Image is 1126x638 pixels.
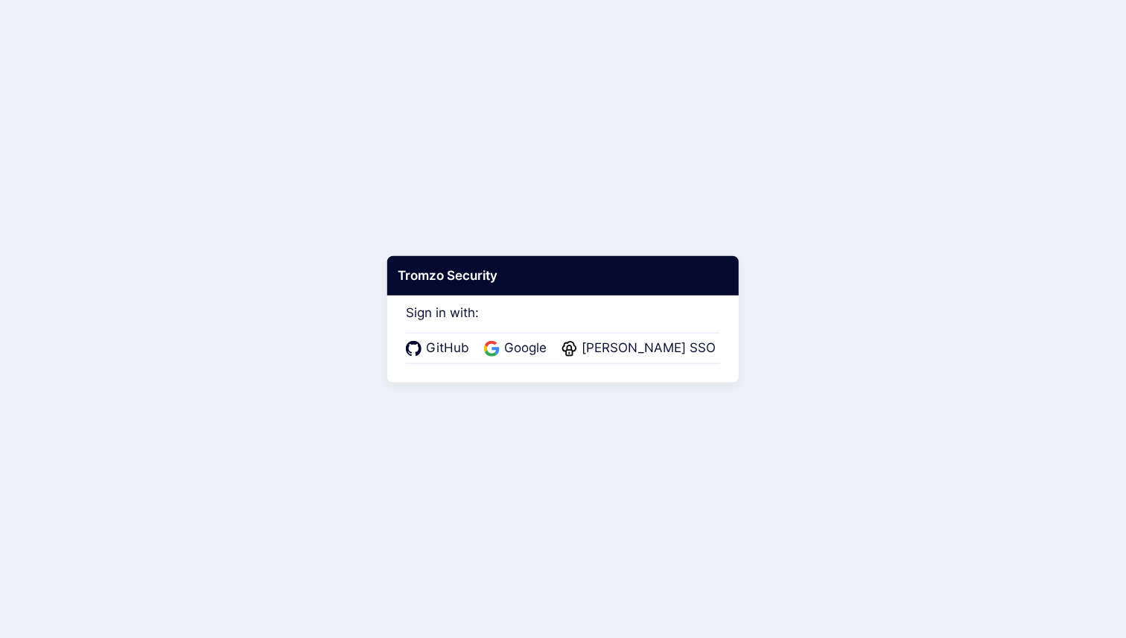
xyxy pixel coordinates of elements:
div: Sign in with: [406,284,720,363]
span: [PERSON_NAME] SSO [577,339,720,358]
a: [PERSON_NAME] SSO [562,339,720,358]
span: Google [500,339,551,358]
span: GitHub [422,339,474,358]
a: GitHub [406,339,474,358]
a: Google [484,339,551,358]
div: Tromzo Security [387,255,739,296]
